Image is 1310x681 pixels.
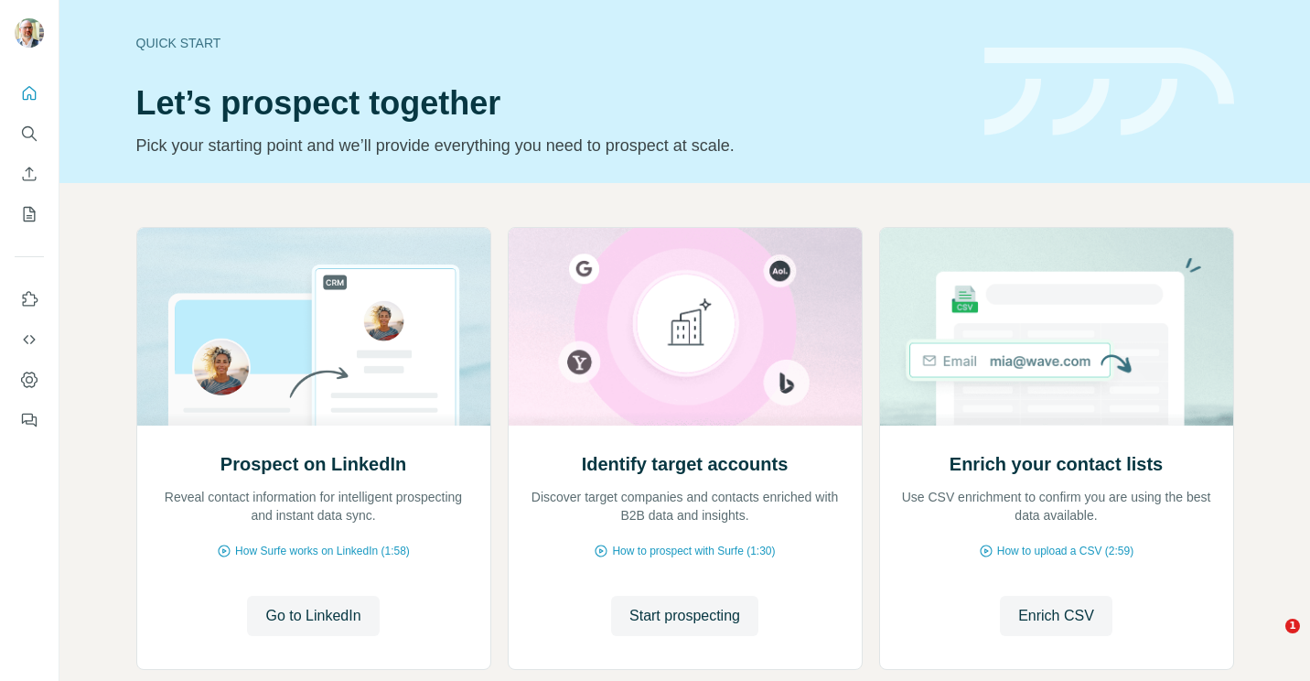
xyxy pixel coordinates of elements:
[1018,605,1094,627] span: Enrich CSV
[950,451,1163,477] h2: Enrich your contact lists
[136,85,962,122] h1: Let’s prospect together
[136,34,962,52] div: Quick start
[265,605,360,627] span: Go to LinkedIn
[984,48,1234,136] img: banner
[997,543,1133,559] span: How to upload a CSV (2:59)
[629,605,740,627] span: Start prospecting
[235,543,410,559] span: How Surfe works on LinkedIn (1:58)
[15,323,44,356] button: Use Surfe API
[15,77,44,110] button: Quick start
[879,228,1234,426] img: Enrich your contact lists
[15,363,44,396] button: Dashboard
[15,198,44,231] button: My lists
[898,488,1215,524] p: Use CSV enrichment to confirm you are using the best data available.
[136,133,962,158] p: Pick your starting point and we’ll provide everything you need to prospect at scale.
[15,18,44,48] img: Avatar
[136,228,491,426] img: Prospect on LinkedIn
[582,451,789,477] h2: Identify target accounts
[15,157,44,190] button: Enrich CSV
[15,117,44,150] button: Search
[15,283,44,316] button: Use Surfe on LinkedIn
[156,488,472,524] p: Reveal contact information for intelligent prospecting and instant data sync.
[527,488,843,524] p: Discover target companies and contacts enriched with B2B data and insights.
[220,451,406,477] h2: Prospect on LinkedIn
[1285,619,1300,633] span: 1
[1000,596,1112,636] button: Enrich CSV
[1248,619,1292,663] iframe: Intercom live chat
[508,228,863,426] img: Identify target accounts
[247,596,379,636] button: Go to LinkedIn
[611,596,758,636] button: Start prospecting
[15,404,44,437] button: Feedback
[612,543,775,559] span: How to prospect with Surfe (1:30)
